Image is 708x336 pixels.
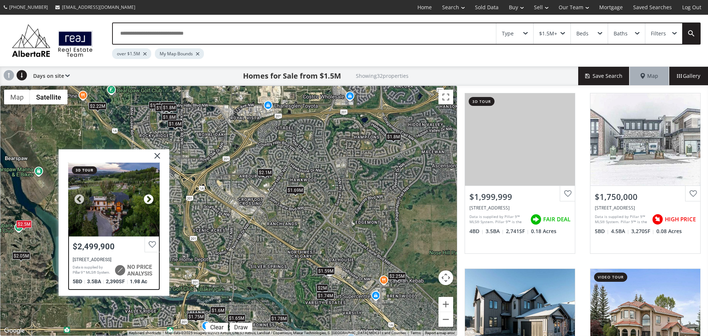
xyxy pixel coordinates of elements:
[614,31,628,36] div: Baths
[539,31,557,36] div: $1.5M+
[595,214,648,225] div: Data is supplied by Pillar 9™ MLS® System. Pillar 9™ is the owner of the copyright in its MLS® Sy...
[631,228,655,235] span: 3,270 SF
[531,228,556,235] span: 0.18 Acres
[73,278,85,284] span: 5 BD
[16,220,32,228] div: $2.5M
[502,31,514,36] div: Type
[230,324,252,331] div: Click to draw.
[578,67,630,85] button: Save Search
[669,67,708,85] div: Gallery
[438,90,453,104] button: Toggle fullscreen view
[630,67,669,85] div: Map
[112,48,151,59] div: over $1.5M
[73,265,111,276] div: Data is supplied by Pillar 9™ MLS® System. Pillar 9™ is the owner of the copyright in its MLS® Sy...
[68,163,160,236] div: 10 Devonian Ridge Place, Rural Rocky View County, AB T3Z 1E2
[87,278,104,284] span: 3.5 BA
[72,166,97,174] div: 3d tour
[29,67,70,85] div: Days on site
[243,71,341,81] h1: Homes for Sale from $1.5M
[30,90,67,104] button: Show satellite imagery
[457,86,583,261] a: 3d tour$1,999,999[STREET_ADDRESS]Data is supplied by Pillar 9™ MLS® System. Pillar 9™ is the owne...
[543,215,570,223] span: FAIR DEAL
[469,228,484,235] span: 4 BD
[187,313,205,321] div: $1.75M
[388,272,406,280] div: $2.25M
[469,214,527,225] div: Data is supplied by Pillar 9™ MLS® System. Pillar 9™ is the owner of the copyright in its MLS® Sy...
[73,257,155,262] div: 10 Devonian Ridge Place, Rural Rocky View County, AB T3Z 1E2
[12,252,30,260] div: $2.05M
[317,267,335,275] div: $1.59M
[469,191,570,202] div: $1,999,999
[130,278,147,284] span: 1.98 Ac
[595,205,696,211] div: 356 Greenwich Drive NW, Calgary, AB T3B 6P4
[62,4,135,10] span: [EMAIL_ADDRESS][DOMAIN_NAME]
[438,297,453,312] button: Zoom in
[386,132,401,140] div: $1.8M
[506,228,529,235] span: 2,741 SF
[641,72,658,80] span: Map
[4,90,30,104] button: Show street map
[127,264,155,277] span: NO PRICE ANALYSIS
[438,312,453,327] button: Zoom out
[9,4,48,10] span: [PHONE_NUMBER]
[88,102,107,110] div: $2.22M
[611,228,629,235] span: 4.5 BA
[68,162,160,290] a: 3d tour$2,499,900[STREET_ADDRESS]Data is supplied by Pillar 9™ MLS® System. Pillar 9™ is the owne...
[656,228,682,235] span: 0.08 Acres
[576,31,589,36] div: Beds
[651,31,666,36] div: Filters
[206,324,228,331] div: Click to clear.
[210,306,226,314] div: $1.6M
[145,149,164,168] img: x.svg
[52,0,139,14] a: [EMAIL_ADDRESS][DOMAIN_NAME]
[228,314,246,322] div: $1.65M
[73,242,155,251] div: $2,499,900
[155,104,173,112] div: $1.69M
[162,103,177,111] div: $1.8M
[410,331,421,335] a: Terms
[438,270,453,285] button: Map camera controls
[469,205,570,211] div: 1206 Varsity Estates Road NW, Calgary, AB T3B2X2
[149,101,164,109] div: $1.7M
[677,72,700,80] span: Gallery
[2,326,27,336] img: Google
[665,215,696,223] span: HIGH PRICE
[528,212,543,227] img: rating icon
[486,228,504,235] span: 3.5 BA
[286,186,304,194] div: $1.69M
[356,73,409,79] h2: Showing 32 properties
[162,113,177,121] div: $1.8M
[257,169,273,176] div: $2.1M
[106,278,128,284] span: 2,390 SF
[595,228,609,235] span: 5 BD
[270,315,288,322] div: $1.78M
[155,48,204,59] div: My Map Bounds
[316,284,328,292] div: $2M
[232,324,250,331] div: Draw
[650,212,665,227] img: rating icon
[208,324,225,331] div: Clear
[112,263,127,278] img: rating icon
[316,291,334,299] div: $1.74M
[595,191,696,202] div: $1,750,000
[583,86,708,261] a: $1,750,000[STREET_ADDRESS]Data is supplied by Pillar 9™ MLS® System. Pillar 9™ is the owner of th...
[160,101,175,109] div: $2.3M
[129,330,161,336] button: Keyboard shortcuts
[165,331,406,335] span: Map data ©2025 Imagery ©2025 Airbus, CNES / Airbus, Landsat / Copernicus, Maxar Technologies, S. ...
[425,331,455,335] a: Report a map error
[167,119,183,127] div: $1.6M
[2,326,27,336] a: Open this area in Google Maps (opens a new window)
[8,22,97,59] img: Logo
